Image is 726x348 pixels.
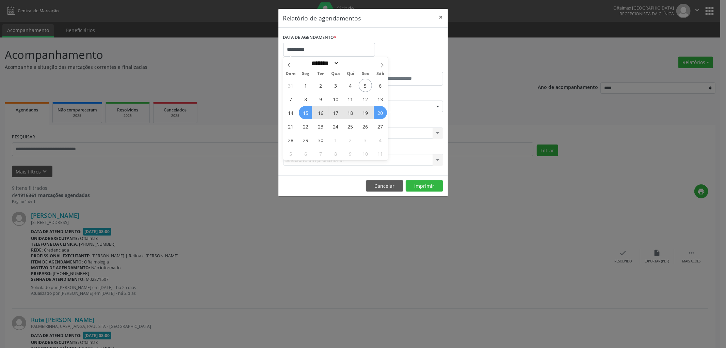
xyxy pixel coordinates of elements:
[359,120,372,133] span: Setembro 26, 2025
[283,14,361,22] h5: Relatório de agendamentos
[284,106,297,119] span: Setembro 14, 2025
[359,133,372,147] span: Outubro 3, 2025
[299,147,312,160] span: Outubro 6, 2025
[344,106,357,119] span: Setembro 18, 2025
[374,133,387,147] span: Outubro 4, 2025
[299,120,312,133] span: Setembro 22, 2025
[284,79,297,92] span: Agosto 31, 2025
[314,120,327,133] span: Setembro 23, 2025
[284,133,297,147] span: Setembro 28, 2025
[344,79,357,92] span: Setembro 4, 2025
[284,120,297,133] span: Setembro 21, 2025
[374,147,387,160] span: Outubro 11, 2025
[329,106,342,119] span: Setembro 17, 2025
[344,133,357,147] span: Outubro 2, 2025
[374,79,387,92] span: Setembro 6, 2025
[299,106,312,119] span: Setembro 15, 2025
[314,147,327,160] span: Outubro 7, 2025
[299,92,312,106] span: Setembro 8, 2025
[374,106,387,119] span: Setembro 20, 2025
[283,72,298,76] span: Dom
[314,92,327,106] span: Setembro 9, 2025
[299,133,312,147] span: Setembro 29, 2025
[284,147,297,160] span: Outubro 5, 2025
[344,147,357,160] span: Outubro 9, 2025
[359,106,372,119] span: Setembro 19, 2025
[299,79,312,92] span: Setembro 1, 2025
[314,133,327,147] span: Setembro 30, 2025
[313,72,328,76] span: Ter
[283,32,337,43] label: DATA DE AGENDAMENTO
[314,79,327,92] span: Setembro 2, 2025
[366,180,403,192] button: Cancelar
[344,120,357,133] span: Setembro 25, 2025
[328,72,343,76] span: Qua
[359,79,372,92] span: Setembro 5, 2025
[359,92,372,106] span: Setembro 12, 2025
[344,92,357,106] span: Setembro 11, 2025
[434,9,448,26] button: Close
[373,72,388,76] span: Sáb
[284,92,297,106] span: Setembro 7, 2025
[374,120,387,133] span: Setembro 27, 2025
[343,72,358,76] span: Qui
[358,72,373,76] span: Sex
[329,92,342,106] span: Setembro 10, 2025
[339,60,361,67] input: Year
[329,147,342,160] span: Outubro 8, 2025
[298,72,313,76] span: Seg
[329,79,342,92] span: Setembro 3, 2025
[329,120,342,133] span: Setembro 24, 2025
[374,92,387,106] span: Setembro 13, 2025
[314,106,327,119] span: Setembro 16, 2025
[329,133,342,147] span: Outubro 1, 2025
[365,61,443,72] label: ATÉ
[359,147,372,160] span: Outubro 10, 2025
[406,180,443,192] button: Imprimir
[309,60,339,67] select: Month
